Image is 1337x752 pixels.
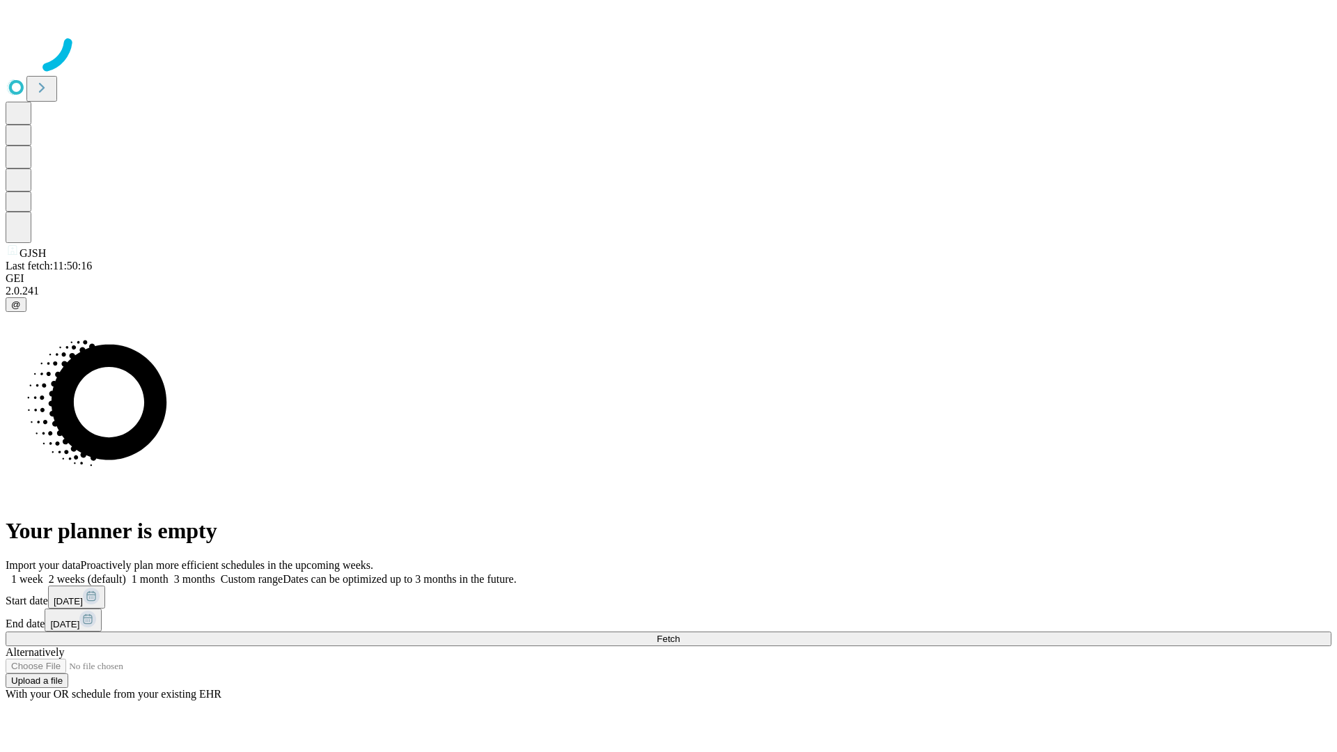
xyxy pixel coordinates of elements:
[6,272,1331,285] div: GEI
[6,285,1331,297] div: 2.0.241
[48,586,105,609] button: [DATE]
[49,573,126,585] span: 2 weeks (default)
[657,634,680,644] span: Fetch
[19,247,46,259] span: GJSH
[6,559,81,571] span: Import your data
[50,619,79,629] span: [DATE]
[6,688,221,700] span: With your OR schedule from your existing EHR
[174,573,215,585] span: 3 months
[221,573,283,585] span: Custom range
[11,299,21,310] span: @
[6,260,92,272] span: Last fetch: 11:50:16
[11,573,43,585] span: 1 week
[54,596,83,606] span: [DATE]
[132,573,169,585] span: 1 month
[6,632,1331,646] button: Fetch
[6,297,26,312] button: @
[6,586,1331,609] div: Start date
[6,518,1331,544] h1: Your planner is empty
[6,609,1331,632] div: End date
[45,609,102,632] button: [DATE]
[6,646,64,658] span: Alternatively
[283,573,516,585] span: Dates can be optimized up to 3 months in the future.
[6,673,68,688] button: Upload a file
[81,559,373,571] span: Proactively plan more efficient schedules in the upcoming weeks.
